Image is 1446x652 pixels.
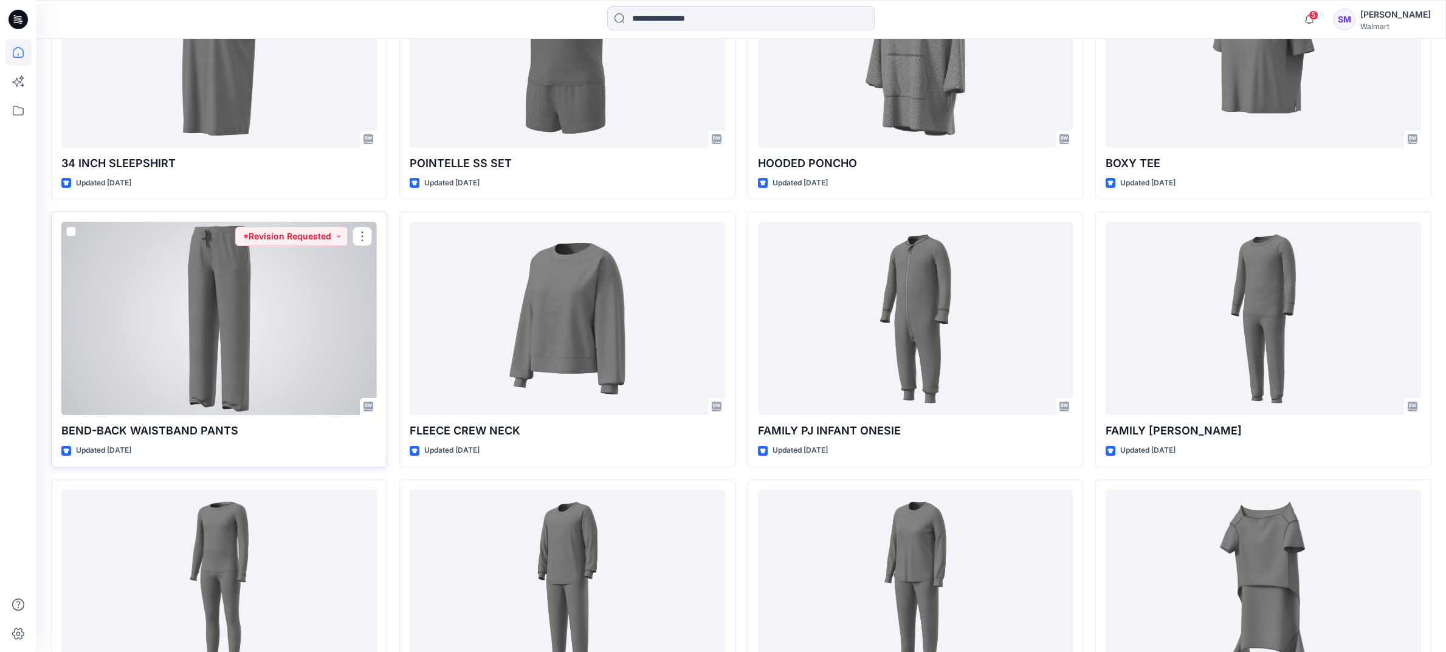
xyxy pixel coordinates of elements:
[773,444,828,457] p: Updated [DATE]
[758,422,1073,439] p: FAMILY PJ INFANT ONESIE
[61,422,377,439] p: BEND-BACK WAISTBAND PANTS
[61,222,377,415] a: BEND-BACK WAISTBAND PANTS
[1334,9,1355,30] div: SM
[1106,222,1421,415] a: FAMILY PJ TODDLER
[424,444,480,457] p: Updated [DATE]
[76,444,131,457] p: Updated [DATE]
[758,155,1073,172] p: HOODED PONCHO
[1360,7,1431,22] div: [PERSON_NAME]
[1106,155,1421,172] p: BOXY TEE
[1120,444,1176,457] p: Updated [DATE]
[773,177,828,190] p: Updated [DATE]
[424,177,480,190] p: Updated [DATE]
[1360,22,1431,31] div: Walmart
[1120,177,1176,190] p: Updated [DATE]
[76,177,131,190] p: Updated [DATE]
[758,222,1073,415] a: FAMILY PJ INFANT ONESIE
[410,155,725,172] p: POINTELLE SS SET
[1309,10,1318,20] span: 5
[410,422,725,439] p: FLEECE CREW NECK
[410,222,725,415] a: FLEECE CREW NECK
[1106,422,1421,439] p: FAMILY [PERSON_NAME]
[61,155,377,172] p: 34 INCH SLEEPSHIRT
